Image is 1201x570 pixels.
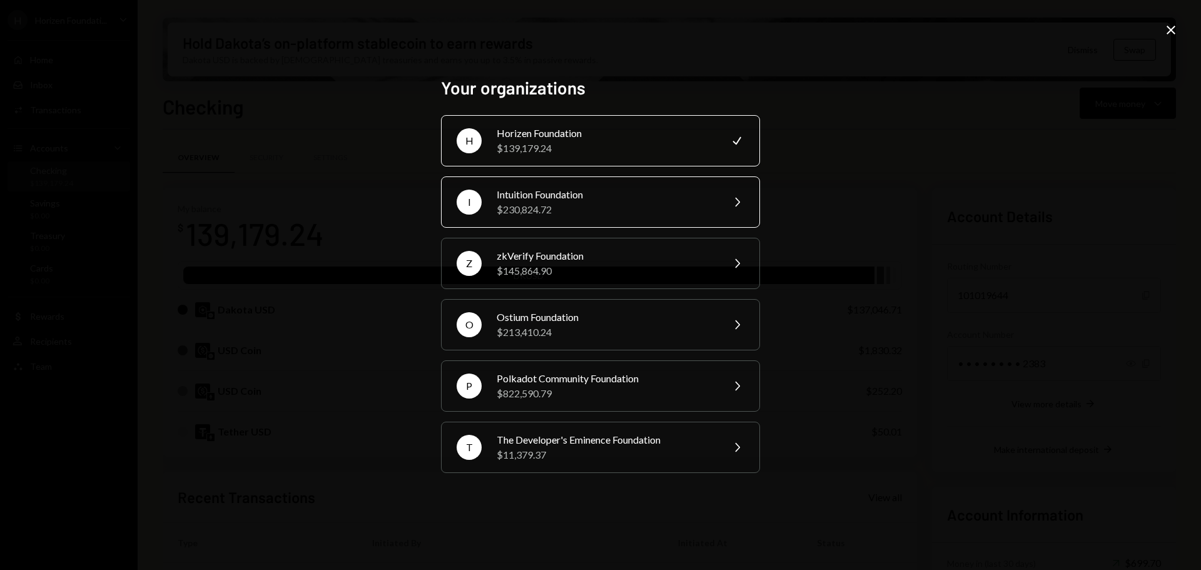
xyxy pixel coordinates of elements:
[441,238,760,289] button: ZzkVerify Foundation$145,864.90
[497,310,714,325] div: Ostium Foundation
[497,202,714,217] div: $230,824.72
[441,422,760,473] button: TThe Developer's Eminence Foundation$11,379.37
[457,128,482,153] div: H
[457,312,482,337] div: O
[457,190,482,215] div: I
[497,248,714,263] div: zkVerify Foundation
[457,374,482,399] div: P
[441,176,760,228] button: IIntuition Foundation$230,824.72
[457,435,482,460] div: T
[497,447,714,462] div: $11,379.37
[441,299,760,350] button: OOstium Foundation$213,410.24
[441,115,760,166] button: HHorizen Foundation$139,179.24
[497,141,714,156] div: $139,179.24
[441,76,760,100] h2: Your organizations
[497,432,714,447] div: The Developer's Eminence Foundation
[497,126,714,141] div: Horizen Foundation
[497,263,714,278] div: $145,864.90
[441,360,760,412] button: PPolkadot Community Foundation$822,590.79
[497,325,714,340] div: $213,410.24
[497,386,714,401] div: $822,590.79
[497,371,714,386] div: Polkadot Community Foundation
[497,187,714,202] div: Intuition Foundation
[457,251,482,276] div: Z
